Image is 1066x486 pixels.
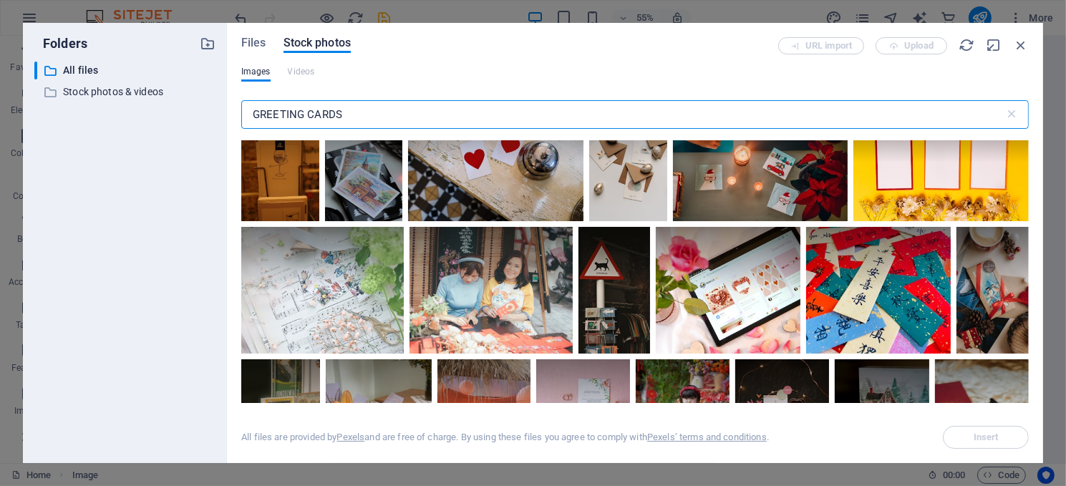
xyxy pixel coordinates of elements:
[284,34,351,52] span: Stock photos
[34,34,87,53] p: Folders
[241,431,769,444] div: All files are provided by and are free of charge. By using these files you agree to comply with .
[34,62,37,79] div: ​
[241,100,1004,129] input: Search
[241,34,266,52] span: Files
[241,63,271,80] span: Images
[63,62,189,79] p: All files
[288,63,315,80] span: This file type is not supported by this element
[1013,37,1029,53] i: Close
[63,84,189,100] p: Stock photos & videos
[647,432,767,442] a: Pexels’ terms and conditions
[34,83,215,101] div: Stock photos & videos
[336,432,364,442] a: Pexels
[943,426,1029,449] span: Select a file first
[200,36,215,52] i: Create new folder
[959,37,974,53] i: Reload
[986,37,1002,53] i: Minimize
